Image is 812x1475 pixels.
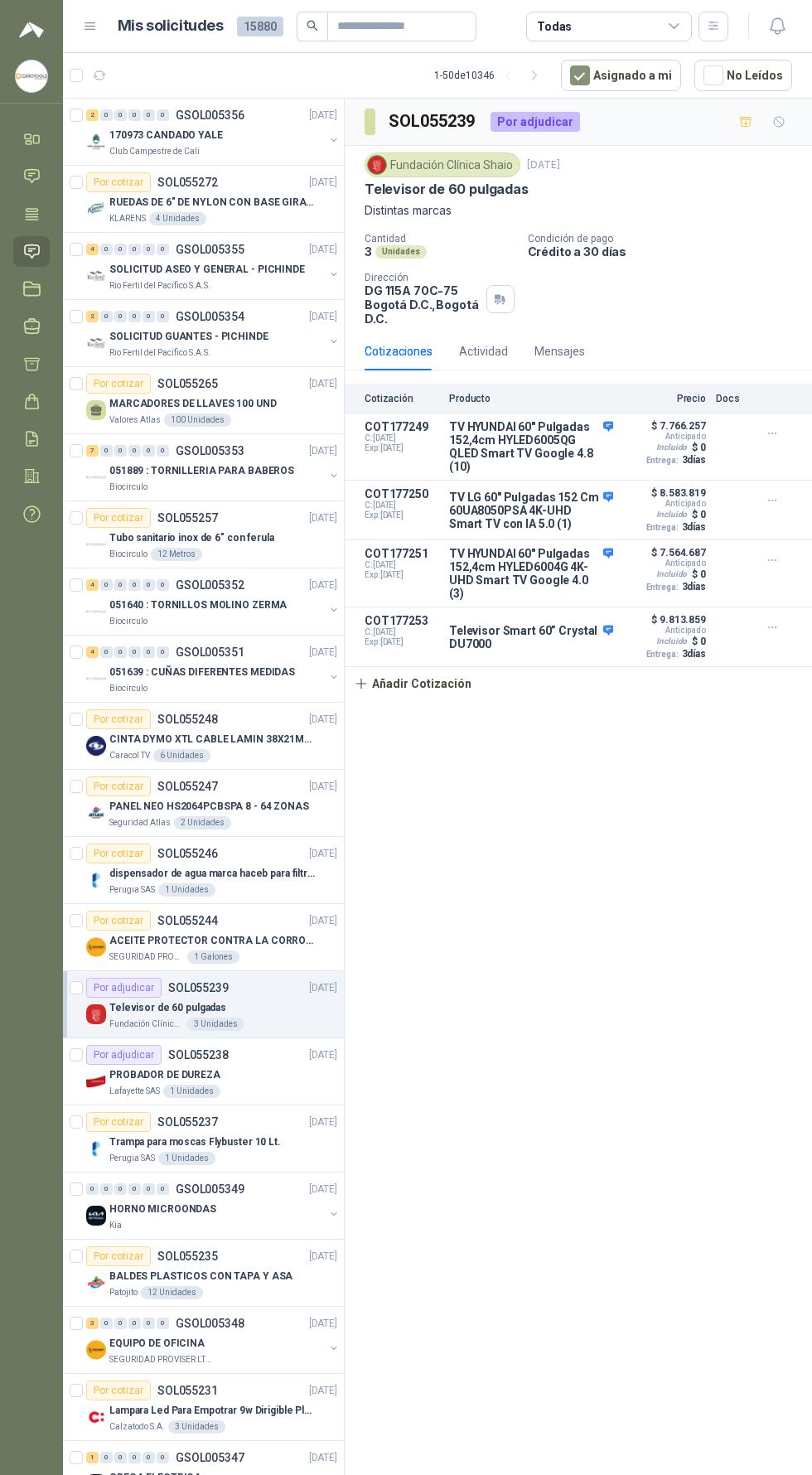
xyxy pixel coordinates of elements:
[86,1139,106,1158] img: Company Logo
[651,487,706,499] p: $ 8.583.819
[365,560,439,570] span: C: [DATE]
[100,1452,113,1463] div: 0
[86,307,341,360] a: 2 0 0 0 0 0 GSOL005354[DATE] Company LogoSOLICITUD GUANTES - PICHINDERio Fertil del Pacífico S.A.S.
[86,1381,151,1400] div: Por cotizar
[157,311,169,322] div: 0
[128,1452,141,1463] div: 0
[109,128,223,143] p: 170973 CANDADO YALE
[109,1353,214,1366] p: SEGURIDAD PROVISER LTDA
[309,846,337,862] p: [DATE]
[109,1202,216,1217] p: HORNO MICROONDAS
[307,20,318,31] span: search
[86,1112,151,1132] div: Por cotizar
[86,844,151,863] div: Por cotizar
[63,770,344,837] a: Por cotizarSOL055247[DATE] Company LogoPANEL NEO HS2064PCBSPA 8 - 64 ZONASSeguridad Atlas2 Unidades
[151,548,202,561] div: 12 Metros
[651,614,706,626] p: $ 9.813.859
[143,445,155,457] div: 0
[157,1116,218,1128] p: SOL055237
[168,1049,229,1061] p: SOL055238
[716,393,749,404] p: Docs
[651,420,706,432] p: $ 7.766.257
[365,201,792,220] p: Distintas marcas
[86,105,341,158] a: 2 0 0 0 0 0 GSOL005356[DATE] Company Logo170973 CANDADO YALEClub Campestre de Cali
[653,568,690,581] div: Incluido
[128,445,141,457] div: 0
[86,1071,106,1091] img: Company Logo
[143,109,155,121] div: 0
[365,152,520,177] div: Fundación Clínica Shaio
[128,579,141,591] div: 0
[365,614,439,627] p: COT177253
[114,109,127,121] div: 0
[114,1452,127,1463] div: 0
[86,776,151,796] div: Por cotizar
[63,904,344,971] a: Por cotizarSOL055244[DATE] Company LogoACEITE PROTECTOR CONTRA LA CORROSION - PARA LIMPIEZA DE AR...
[86,937,106,957] img: Company Logo
[109,1085,160,1098] p: Lafayette SAS
[653,508,690,521] div: Incluido
[109,1286,138,1299] p: Patojito
[86,579,99,591] div: 4
[109,933,316,949] p: ACEITE PROTECTOR CONTRA LA CORROSION - PARA LIMPIEZA DE ARMAMENTO
[86,1004,106,1024] img: Company Logo
[86,911,151,931] div: Por cotizar
[86,1452,99,1463] div: 1
[109,329,268,345] p: SOLICITUD GUANTES - PICHINDE
[109,195,316,210] p: RUEDAS DE 6" DE NYLON CON BASE GIRATORIA EN ACERO INOXIDABLE
[157,177,218,188] p: SOL055272
[109,816,171,829] p: Seguridad Atlas
[309,1450,337,1466] p: [DATE]
[143,1183,155,1195] div: 0
[109,665,295,680] p: 051639 : CUÑAS DIFERENTES MEDIDAS
[157,1250,218,1262] p: SOL055235
[128,244,141,255] div: 0
[109,212,146,225] p: KLARENS
[365,342,433,360] div: Cotizaciones
[63,1240,344,1307] a: Por cotizarSOL055235[DATE] Company LogoBALDES PLASTICOS CON TAPA Y ASAPatojito12 Unidades
[665,626,706,635] p: Anticipado
[187,1018,244,1031] div: 3 Unidades
[309,1249,337,1265] p: [DATE]
[86,575,341,628] a: 4 0 0 0 0 0 GSOL005352[DATE] Company Logo051640 : TORNILLOS MOLINO ZERMABiocirculo
[109,262,305,278] p: SOLICITUD ASEO Y GENERAL - PICHINDE
[86,602,106,621] img: Company Logo
[63,837,344,904] a: Por cotizarSOL055246[DATE] Company Logodispensador de agua marca haceb para filtros NikkeiPerugia...
[63,971,344,1038] a: Por adjudicarSOL055239[DATE] Company LogoTelevisor de 60 pulgadasFundación Clínica Shaio3 Unidades
[86,1045,162,1065] div: Por adjudicar
[157,512,218,524] p: SOL055257
[157,1452,169,1463] div: 0
[114,311,127,322] div: 0
[143,1452,155,1463] div: 0
[527,157,560,173] p: [DATE]
[19,20,44,40] img: Logo peakr
[157,915,218,926] p: SOL055244
[86,1318,99,1329] div: 3
[143,311,155,322] div: 0
[157,646,169,658] div: 0
[86,132,106,152] img: Company Logo
[375,245,427,259] div: Unidades
[309,443,337,459] p: [DATE]
[449,420,613,473] p: TV HYUNDAI 60" Pulgadas 152,4cm HYLED6005QG QLED Smart TV Google 4.8 (10)
[109,597,287,613] p: 051640 : TORNILLOS MOLINO ZERMA
[157,713,218,725] p: SOL055248
[86,870,106,890] img: Company Logo
[157,445,169,457] div: 0
[176,109,244,121] p: GSOL005356
[109,1420,165,1434] p: Calzatodo S.A.
[128,311,141,322] div: 0
[157,1385,218,1396] p: SOL055231
[692,636,706,647] p: $ 0
[534,342,585,360] div: Mensajes
[365,433,439,443] span: C: [DATE]
[176,646,244,658] p: GSOL005351
[86,669,106,689] img: Company Logo
[176,445,244,457] p: GSOL005353
[86,266,106,286] img: Company Logo
[100,1318,113,1329] div: 0
[537,17,572,36] div: Todas
[109,346,210,360] p: Rio Fertil del Pacífico S.A.S.
[86,646,99,658] div: 4
[665,499,706,508] p: Anticipado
